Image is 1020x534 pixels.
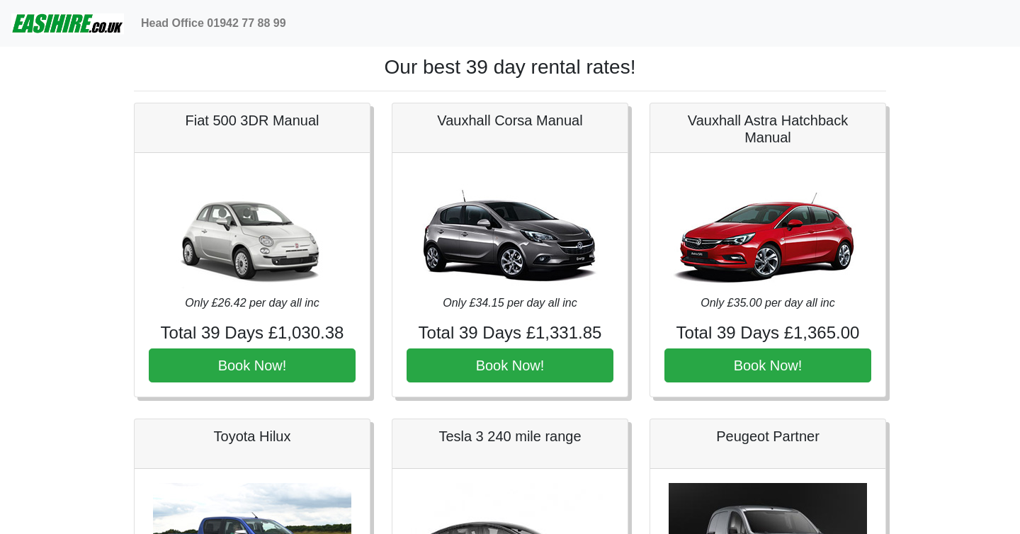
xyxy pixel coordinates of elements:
h5: Vauxhall Astra Hatchback Manual [664,112,871,146]
button: Book Now! [407,348,613,382]
h4: Total 39 Days £1,365.00 [664,323,871,343]
h1: Our best 39 day rental rates! [134,55,886,79]
h4: Total 39 Days £1,331.85 [407,323,613,343]
img: Fiat 500 3DR Manual [153,167,351,295]
i: Only £26.42 per day all inc [185,297,319,309]
img: Vauxhall Corsa Manual [411,167,609,295]
h5: Toyota Hilux [149,428,356,445]
img: Vauxhall Astra Hatchback Manual [669,167,867,295]
button: Book Now! [664,348,871,382]
img: easihire_logo_small.png [11,9,124,38]
b: Head Office 01942 77 88 99 [141,17,286,29]
i: Only £35.00 per day all inc [701,297,834,309]
button: Book Now! [149,348,356,382]
h5: Peugeot Partner [664,428,871,445]
h4: Total 39 Days £1,030.38 [149,323,356,343]
h5: Vauxhall Corsa Manual [407,112,613,129]
h5: Fiat 500 3DR Manual [149,112,356,129]
i: Only £34.15 per day all inc [443,297,577,309]
h5: Tesla 3 240 mile range [407,428,613,445]
a: Head Office 01942 77 88 99 [135,9,292,38]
